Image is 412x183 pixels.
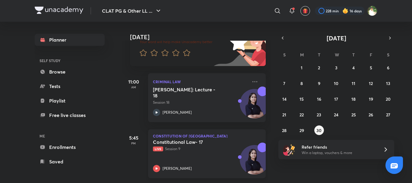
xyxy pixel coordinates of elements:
a: Saved [35,156,105,168]
a: Company Logo [35,7,83,15]
abbr: Sunday [283,52,286,58]
abbr: Monday [300,52,304,58]
a: Browse [35,66,105,78]
a: Tests [35,80,105,92]
h6: Refer friends [302,144,376,150]
a: Planner [35,34,105,46]
abbr: Friday [370,52,372,58]
abbr: September 19, 2025 [369,96,373,102]
abbr: September 21, 2025 [282,112,286,118]
h5: 11:00 [122,78,146,85]
p: Win a laptop, vouchers & more [302,150,376,156]
button: September 10, 2025 [331,78,341,88]
button: September 8, 2025 [297,78,306,88]
abbr: September 29, 2025 [299,128,304,133]
abbr: September 27, 2025 [386,112,390,118]
p: Session 18 [153,100,248,105]
abbr: September 5, 2025 [370,65,372,71]
img: Company Logo [35,7,83,14]
p: Your word will help make Unacademy better [140,39,228,44]
abbr: September 2, 2025 [318,65,320,71]
abbr: September 7, 2025 [283,80,285,86]
button: September 24, 2025 [331,110,341,119]
abbr: September 22, 2025 [299,112,304,118]
button: September 14, 2025 [280,94,289,104]
p: [PERSON_NAME] [163,166,192,171]
button: September 11, 2025 [349,78,358,88]
button: September 30, 2025 [314,125,324,135]
p: Criminal Law [153,78,248,85]
a: Free live classes [35,109,105,121]
button: September 25, 2025 [349,110,358,119]
abbr: September 6, 2025 [387,65,389,71]
abbr: Thursday [352,52,355,58]
button: [DATE] [287,34,386,42]
p: Constitution of [GEOGRAPHIC_DATA] [153,134,261,138]
button: September 27, 2025 [383,110,393,119]
abbr: September 4, 2025 [352,65,355,71]
abbr: September 10, 2025 [334,80,338,86]
button: September 9, 2025 [314,78,324,88]
abbr: September 26, 2025 [369,112,373,118]
h5: Bhartiya Sakshya Adhiniyam: Lecture - 18 [153,87,228,99]
abbr: September 23, 2025 [317,112,321,118]
p: [PERSON_NAME] [163,110,192,115]
button: September 20, 2025 [383,94,393,104]
button: September 17, 2025 [331,94,341,104]
a: Playlist [35,95,105,107]
abbr: September 8, 2025 [300,80,303,86]
button: September 15, 2025 [297,94,306,104]
button: September 16, 2025 [314,94,324,104]
button: September 7, 2025 [280,78,289,88]
button: September 5, 2025 [366,63,376,72]
img: Avatar [240,148,269,177]
button: September 13, 2025 [383,78,393,88]
button: September 28, 2025 [280,125,289,135]
abbr: September 11, 2025 [352,80,355,86]
p: Session 9 [153,146,248,152]
abbr: September 25, 2025 [351,112,356,118]
button: September 19, 2025 [366,94,376,104]
button: September 29, 2025 [297,125,306,135]
h6: ME [35,131,105,141]
button: avatar [300,6,310,16]
button: September 23, 2025 [314,110,324,119]
p: AM [122,85,146,89]
p: PM [122,141,146,145]
abbr: September 1, 2025 [301,65,303,71]
abbr: Tuesday [318,52,320,58]
h4: [DATE] [130,33,272,41]
h6: SELF STUDY [35,55,105,66]
button: September 2, 2025 [314,63,324,72]
button: September 18, 2025 [349,94,358,104]
abbr: September 9, 2025 [318,80,320,86]
abbr: September 20, 2025 [386,96,391,102]
img: feedback_image [209,18,266,66]
button: September 4, 2025 [349,63,358,72]
abbr: September 12, 2025 [369,80,373,86]
img: Harshal Jadhao [367,6,377,16]
button: September 3, 2025 [331,63,341,72]
abbr: September 30, 2025 [316,128,322,133]
abbr: Saturday [387,52,389,58]
abbr: September 16, 2025 [317,96,321,102]
button: September 22, 2025 [297,110,306,119]
button: September 26, 2025 [366,110,376,119]
span: Live [153,147,163,151]
abbr: September 24, 2025 [334,112,338,118]
abbr: September 3, 2025 [335,65,338,71]
abbr: September 14, 2025 [282,96,287,102]
button: September 12, 2025 [366,78,376,88]
button: September 1, 2025 [297,63,306,72]
img: avatar [303,8,308,14]
abbr: September 13, 2025 [386,80,390,86]
abbr: September 18, 2025 [351,96,356,102]
abbr: September 28, 2025 [282,128,287,133]
abbr: September 17, 2025 [334,96,338,102]
img: streak [342,8,348,14]
h5: Constitutional Law- 17 [153,139,228,145]
button: CLAT PG & Other LL ... [98,5,166,17]
button: September 21, 2025 [280,110,289,119]
button: September 6, 2025 [383,63,393,72]
img: referral [283,144,295,156]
